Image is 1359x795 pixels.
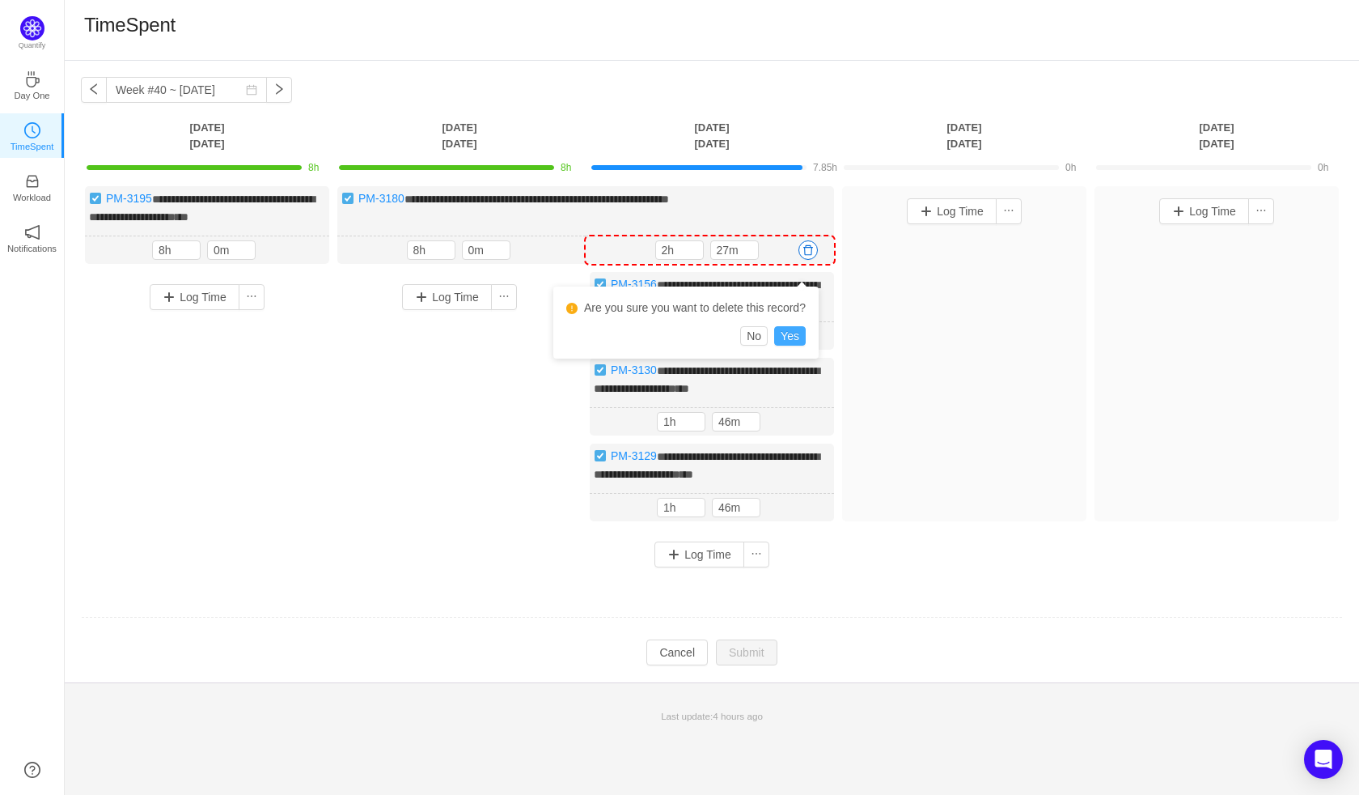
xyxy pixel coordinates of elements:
button: Log Time [402,284,492,310]
button: Yes [774,326,806,346]
span: 4 hours ago [713,711,763,721]
h1: TimeSpent [84,13,176,37]
button: icon: delete [798,240,818,260]
th: [DATE] [DATE] [333,119,586,152]
th: [DATE] [DATE] [1090,119,1343,152]
a: PM-3129 [611,449,657,462]
span: 8h [308,162,319,173]
button: Log Time [150,284,239,310]
button: icon: ellipsis [743,542,769,568]
img: 10738 [594,278,607,291]
a: PM-3156 [611,278,657,291]
i: icon: notification [24,224,40,240]
button: Log Time [1159,198,1249,224]
img: 10738 [89,192,102,205]
p: Notifications [7,241,57,256]
button: icon: left [81,77,107,103]
img: 10738 [594,363,607,376]
div: Are you sure you want to delete this record? [566,300,806,317]
img: Quantify [20,16,44,40]
span: Last update: [661,711,763,721]
button: icon: ellipsis [996,198,1022,224]
div: Open Intercom Messenger [1304,740,1343,779]
th: [DATE] [DATE] [586,119,838,152]
button: Log Time [654,542,744,568]
img: 10738 [341,192,354,205]
img: 10738 [594,449,607,462]
button: icon: ellipsis [491,284,517,310]
i: icon: calendar [246,84,257,96]
i: icon: clock-circle [24,122,40,138]
span: 8h [561,162,571,173]
p: Quantify [19,40,46,52]
span: 0h [1318,162,1328,173]
a: icon: coffeeDay One [24,76,40,92]
a: icon: question-circle [24,762,40,778]
button: icon: ellipsis [1248,198,1274,224]
i: icon: exclamation-circle [566,303,578,314]
a: icon: inboxWorkload [24,178,40,194]
a: icon: notificationNotifications [24,229,40,245]
a: PM-3130 [611,363,657,376]
button: Log Time [907,198,997,224]
button: Submit [716,640,777,665]
i: icon: coffee [24,71,40,87]
p: Day One [14,88,49,103]
a: icon: clock-circleTimeSpent [24,127,40,143]
span: 7.85h [813,162,837,173]
button: No [740,326,768,346]
p: TimeSpent [11,139,54,154]
th: [DATE] [DATE] [81,119,333,152]
p: Workload [13,190,51,205]
span: 0h [1065,162,1076,173]
button: Cancel [646,640,708,665]
a: PM-3195 [106,192,152,205]
input: Select a week [106,77,267,103]
button: icon: right [266,77,292,103]
i: icon: inbox [24,173,40,189]
a: PM-3180 [358,192,404,205]
th: [DATE] [DATE] [838,119,1090,152]
button: icon: ellipsis [239,284,265,310]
